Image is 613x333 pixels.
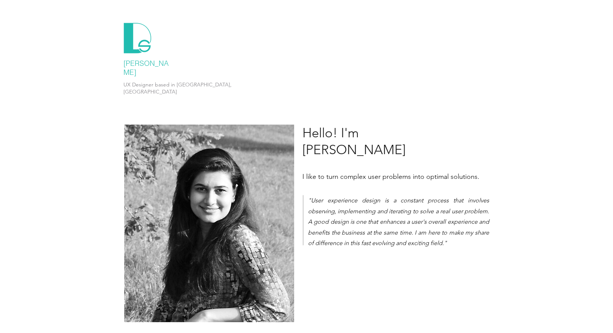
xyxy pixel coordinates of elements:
img: DSC_1242_edited.jpg [124,125,294,322]
a: Button [121,15,170,68]
span: UX Designer based in [GEOGRAPHIC_DATA], [GEOGRAPHIC_DATA] [123,81,232,95]
span: I like to turn complex user problems into optimal solutions. [302,172,479,181]
span: "User experience design is a constant process that involves observing, implementing and iterating... [308,197,489,247]
span: Hello! I'm [PERSON_NAME] [302,125,406,158]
